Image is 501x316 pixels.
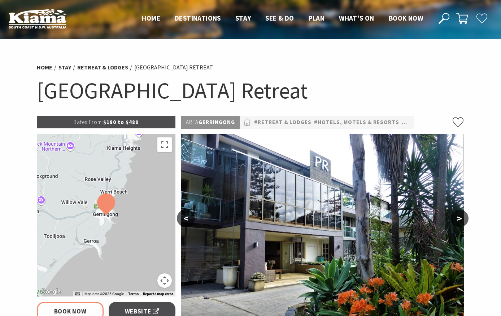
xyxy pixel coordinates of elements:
p: $180 to $489 [37,116,175,128]
a: Home [37,64,52,71]
button: Map camera controls [157,273,172,288]
span: Plan [309,14,325,22]
span: Book now [389,14,423,22]
span: Destinations [175,14,221,22]
h1: [GEOGRAPHIC_DATA] Retreat [37,76,464,105]
button: > [450,210,469,227]
a: Open this area in Google Maps (opens a new window) [39,287,62,296]
a: #Retreat & Lodges [254,118,312,127]
p: Gerringong [181,116,240,129]
a: Terms (opens in new tab) [128,292,139,296]
span: Area [186,119,199,125]
span: Home [142,14,160,22]
button: < [177,210,195,227]
nav: Main Menu [135,13,430,25]
span: Stay [235,14,251,22]
img: Kiama Logo [9,9,66,29]
span: See & Do [265,14,294,22]
button: Toggle fullscreen view [157,137,172,152]
a: Report a map error [143,292,173,296]
span: Map data ©2025 Google [84,292,124,296]
a: Retreat & Lodges [77,64,128,71]
span: What’s On [339,14,374,22]
li: [GEOGRAPHIC_DATA] Retreat [134,63,213,72]
span: Rates From: [74,119,103,125]
a: Stay [58,64,71,71]
img: Google [39,287,62,296]
button: Keyboard shortcuts [75,291,80,296]
a: #Hotels, Motels & Resorts [314,118,399,127]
